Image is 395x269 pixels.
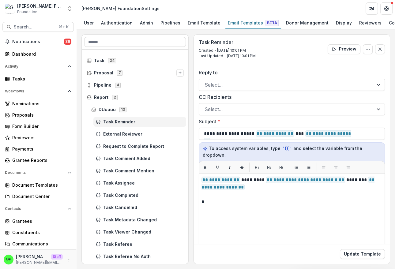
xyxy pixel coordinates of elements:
[2,155,74,165] a: Grantee Reports
[12,100,69,107] div: Nominations
[103,205,184,210] span: Task Cancelled
[93,154,186,163] div: Task Comment Added
[137,18,156,27] div: Admin
[343,163,353,172] button: Align right
[213,163,222,172] button: Underline
[225,17,281,29] a: Email Templates Beta
[12,241,69,247] div: Communications
[2,227,74,237] a: Constituents
[6,257,11,261] div: Griffin Perry
[12,229,69,236] div: Constituents
[84,68,186,78] div: Proposal7Options
[199,53,256,59] p: Last Updated - [DATE] 10:01 PM
[84,56,186,65] div: Task24
[5,64,65,69] span: Activity
[103,119,184,125] span: Task Reminder
[203,145,381,158] p: To access system variables, type and select the variable from the dropdown.
[93,203,186,212] div: Task Cancelled
[14,24,55,30] span: Search...
[12,193,69,200] div: Document Center
[2,110,74,120] a: Proposals
[12,123,69,129] div: Form Builder
[103,181,184,186] span: Task Assignee
[357,17,384,29] a: Reviewers
[64,39,71,45] span: 36
[93,227,186,237] div: Task Viewer Changed
[199,69,381,76] label: Reply to
[12,134,69,141] div: Reviewers
[357,18,384,27] div: Reviewers
[2,168,74,177] button: Open Documents
[93,141,186,151] div: Request to Complete Report
[199,118,381,125] label: Subject
[2,121,74,131] a: Form Builder
[81,18,96,27] div: User
[185,18,223,27] div: Email Template
[2,99,74,109] a: Nominations
[103,144,184,149] span: Request to Complete Report
[93,166,186,176] div: Task Comment Mention
[12,218,69,224] div: Grantees
[66,2,74,15] button: Open entity switcher
[199,39,256,45] h3: Task Reminder
[12,76,69,82] div: Tasks
[103,132,184,137] span: External Reviewer
[84,80,186,90] div: Pipeline4
[12,157,69,163] div: Grantee Reports
[103,193,184,198] span: Task Completed
[276,163,286,172] button: H3
[103,230,184,235] span: Task Viewer Changed
[65,256,73,263] button: More
[137,17,156,29] a: Admin
[84,92,186,102] div: Report2
[2,37,74,47] button: Notifications36
[99,18,135,27] div: Authentication
[108,58,116,63] span: 24
[81,5,160,12] div: [PERSON_NAME] Foundation Settings
[2,74,74,84] a: Tasks
[12,146,69,152] div: Payments
[93,215,186,225] div: Task Metadata Changed
[158,18,183,27] div: Pipelines
[225,18,281,27] div: Email Templates
[112,95,118,100] span: 2
[333,17,354,29] a: Display
[2,204,74,214] button: Open Contacts
[2,86,74,96] button: Open Workflows
[99,17,135,29] a: Authentication
[81,17,96,29] a: User
[17,9,37,15] span: Foundation
[79,4,162,13] nav: breadcrumb
[2,62,74,71] button: Open Activity
[185,17,223,29] a: Email Template
[5,170,65,175] span: Documents
[89,105,186,114] div: DUuuuu13
[380,2,393,15] button: Get Help
[58,24,70,30] div: ⌘ + K
[51,254,63,260] p: Staff
[158,17,183,29] a: Pipelines
[2,239,74,249] a: Communications
[103,254,184,259] span: Task Referee No Auth
[340,249,385,259] button: Update Template
[225,163,235,172] button: Italic
[319,163,329,172] button: Align left
[264,163,274,172] button: H2
[17,3,63,9] div: [PERSON_NAME] Foundation
[12,112,69,118] div: Proposals
[93,178,186,188] div: Task Assignee
[12,39,64,44] span: Notifications
[93,190,186,200] div: Task Completed
[103,168,184,174] span: Task Comment Mention
[363,44,373,54] button: Options
[5,89,65,93] span: Workflows
[2,191,74,201] a: Document Center
[93,252,186,261] div: Task Referee No Auth
[375,44,385,54] button: Close
[94,95,108,100] span: Report
[2,216,74,226] a: Grantees
[16,260,63,265] p: [PERSON_NAME][EMAIL_ADDRESS][DOMAIN_NAME]
[252,163,262,172] button: H1
[366,2,378,15] button: Partners
[2,49,74,59] a: Dashboard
